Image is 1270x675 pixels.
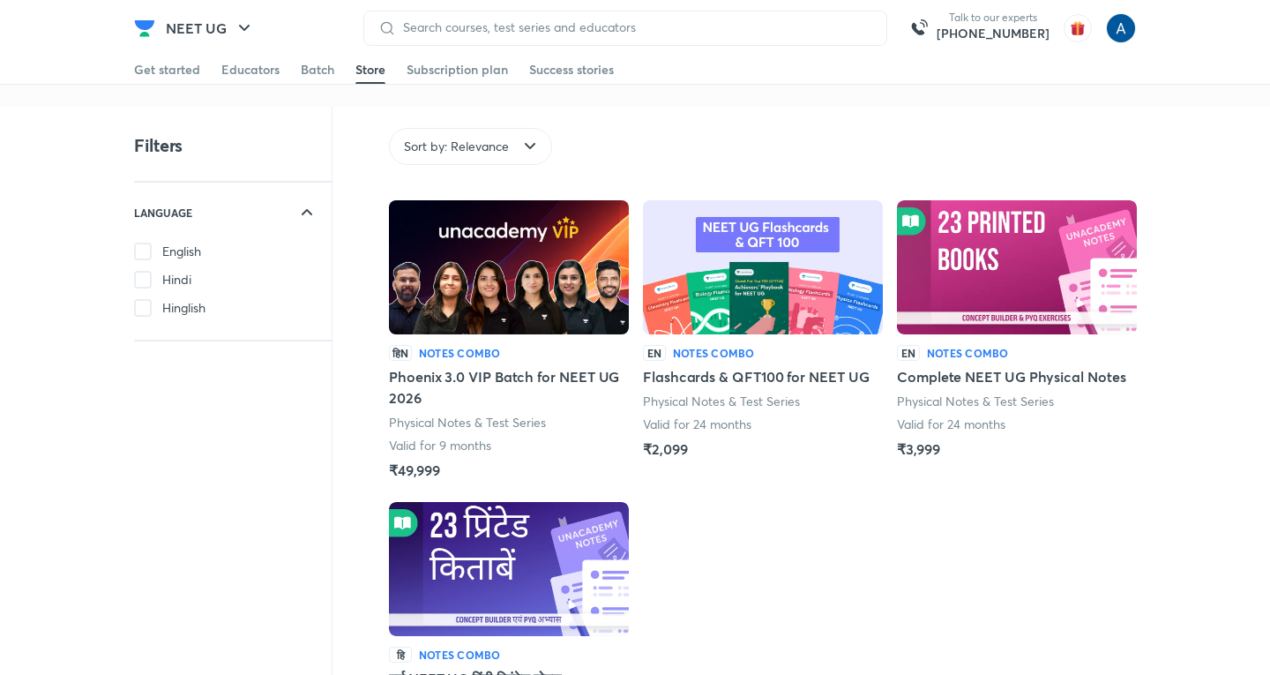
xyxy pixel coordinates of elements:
[643,345,666,361] p: EN
[407,61,508,79] div: Subscription plan
[134,18,155,39] img: Company Logo
[643,439,688,460] h5: ₹2,099
[419,647,501,663] h6: Notes Combo
[396,20,872,34] input: Search courses, test series and educators
[389,200,629,334] img: Batch Thumbnail
[529,61,614,79] div: Success stories
[221,56,280,84] a: Educators
[389,345,412,361] p: हिN
[897,366,1126,387] h5: Complete NEET UG Physical Notes
[937,25,1050,42] a: [PHONE_NUMBER]
[927,345,1009,361] h6: Notes Combo
[389,437,491,454] p: Valid for 9 months
[301,56,334,84] a: Batch
[529,56,614,84] a: Success stories
[155,11,265,46] button: NEET UG
[134,134,183,157] h4: Filters
[419,345,501,361] h6: Notes Combo
[162,271,191,289] span: Hindi
[355,56,385,84] a: Store
[404,138,509,155] span: Sort by: Relevance
[407,56,508,84] a: Subscription plan
[389,366,629,409] h5: Phoenix 3.0 VIP Batch for NEET UG 2026
[134,204,192,221] h6: LANGUAGE
[1106,13,1136,43] img: Anees Ahmed
[134,61,200,79] div: Get started
[389,502,629,636] img: Batch Thumbnail
[897,393,1055,410] p: Physical Notes & Test Series
[897,200,1137,334] img: Batch Thumbnail
[643,416,751,433] p: Valid for 24 months
[897,439,940,460] h5: ₹3,999
[221,61,280,79] div: Educators
[643,366,870,387] h5: Flashcards & QFT100 for NEET UG
[389,647,412,663] p: हि
[897,416,1005,433] p: Valid for 24 months
[673,345,755,361] h6: Notes Combo
[162,243,201,260] span: English
[643,200,883,334] img: Batch Thumbnail
[134,56,200,84] a: Get started
[937,11,1050,25] p: Talk to our experts
[1064,14,1092,42] img: avatar
[389,460,439,481] h5: ₹49,999
[389,414,547,431] p: Physical Notes & Test Series
[897,345,920,361] p: EN
[301,61,334,79] div: Batch
[901,11,937,46] img: call-us
[643,393,801,410] p: Physical Notes & Test Series
[162,299,205,317] span: Hinglish
[355,61,385,79] div: Store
